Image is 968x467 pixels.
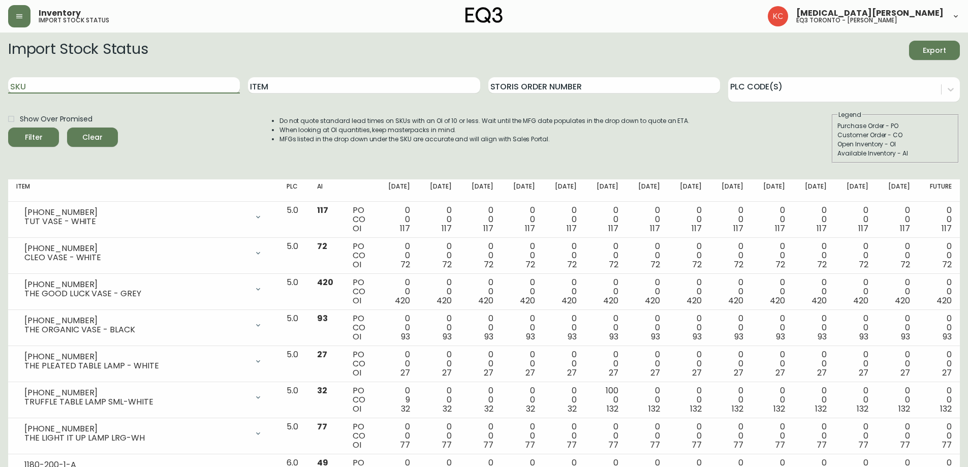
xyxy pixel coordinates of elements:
div: 0 0 [551,422,577,450]
span: 32 [317,385,327,396]
div: 0 0 [718,422,743,450]
div: [PHONE_NUMBER] [24,352,248,361]
span: 420 [395,295,410,306]
span: 27 [859,367,868,379]
span: 77 [567,439,577,451]
div: 0 0 [676,350,702,378]
th: [DATE] [627,179,668,202]
span: 72 [400,259,410,270]
div: 0 0 [885,422,910,450]
div: 0 0 [718,314,743,341]
span: 72 [734,259,743,270]
span: 93 [568,331,577,343]
span: 77 [442,439,452,451]
div: 0 0 [801,314,827,341]
div: 0 0 [843,386,868,414]
div: 0 0 [468,386,493,414]
th: [DATE] [460,179,502,202]
span: 27 [650,367,660,379]
div: 0 0 [385,350,410,378]
div: [PHONE_NUMBER] [24,244,248,253]
div: 0 0 [760,314,785,341]
span: 117 [900,223,910,234]
div: 0 0 [385,422,410,450]
div: PO CO [353,206,368,233]
div: 0 0 [885,278,910,305]
span: 117 [775,223,785,234]
span: 420 [436,295,452,306]
span: 72 [817,259,827,270]
th: [DATE] [835,179,877,202]
span: 77 [775,439,785,451]
span: 72 [317,240,327,252]
div: 0 0 [718,278,743,305]
div: 0 0 [593,206,618,233]
div: 0 0 [426,422,452,450]
span: Export [917,44,952,57]
div: Open Inventory - OI [837,140,953,149]
span: 420 [770,295,785,306]
div: [PHONE_NUMBER]CLEO VASE - WHITE [16,242,270,264]
div: 0 0 [593,350,618,378]
span: 27 [817,367,827,379]
div: 0 0 [426,314,452,341]
span: OI [353,331,361,343]
div: 0 0 [635,278,660,305]
span: 117 [483,223,493,234]
div: 0 0 [926,278,952,305]
div: 0 0 [676,242,702,269]
span: Clear [75,131,110,144]
td: 5.0 [278,310,309,346]
li: When looking at OI quantities, keep masterpacks in mind. [279,126,690,135]
span: 77 [900,439,910,451]
span: 72 [775,259,785,270]
th: AI [309,179,345,202]
div: 0 0 [468,242,493,269]
span: 32 [568,403,577,415]
th: PLC [278,179,309,202]
span: 132 [940,403,952,415]
div: 0 0 [760,350,785,378]
div: 0 0 [843,242,868,269]
th: [DATE] [710,179,752,202]
th: [DATE] [793,179,835,202]
span: 420 [853,295,868,306]
span: 27 [775,367,785,379]
span: 117 [400,223,410,234]
legend: Legend [837,110,862,119]
div: 0 0 [635,386,660,414]
div: 0 0 [468,350,493,378]
th: [DATE] [418,179,460,202]
td: 5.0 [278,418,309,454]
div: 0 0 [635,314,660,341]
h5: import stock status [39,17,109,23]
div: 0 0 [843,278,868,305]
span: 27 [734,367,743,379]
div: 0 0 [760,242,785,269]
div: 0 0 [510,206,535,233]
span: 27 [525,367,535,379]
span: 77 [525,439,535,451]
div: 0 0 [843,206,868,233]
span: 117 [942,223,952,234]
div: 0 0 [551,278,577,305]
span: 77 [817,439,827,451]
div: 0 0 [926,386,952,414]
span: Inventory [39,9,81,17]
span: 72 [442,259,452,270]
th: [DATE] [877,179,918,202]
div: 0 0 [718,206,743,233]
td: 5.0 [278,202,309,238]
div: 0 0 [926,242,952,269]
span: [MEDICAL_DATA][PERSON_NAME] [796,9,944,17]
span: 77 [858,439,868,451]
div: 0 0 [593,242,618,269]
span: 93 [859,331,868,343]
span: 132 [773,403,785,415]
div: 0 0 [635,350,660,378]
span: 132 [732,403,743,415]
div: 0 0 [801,350,827,378]
div: [PHONE_NUMBER]THE GOOD LUCK VASE - GREY [16,278,270,300]
span: 72 [859,259,868,270]
span: 93 [317,313,328,324]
